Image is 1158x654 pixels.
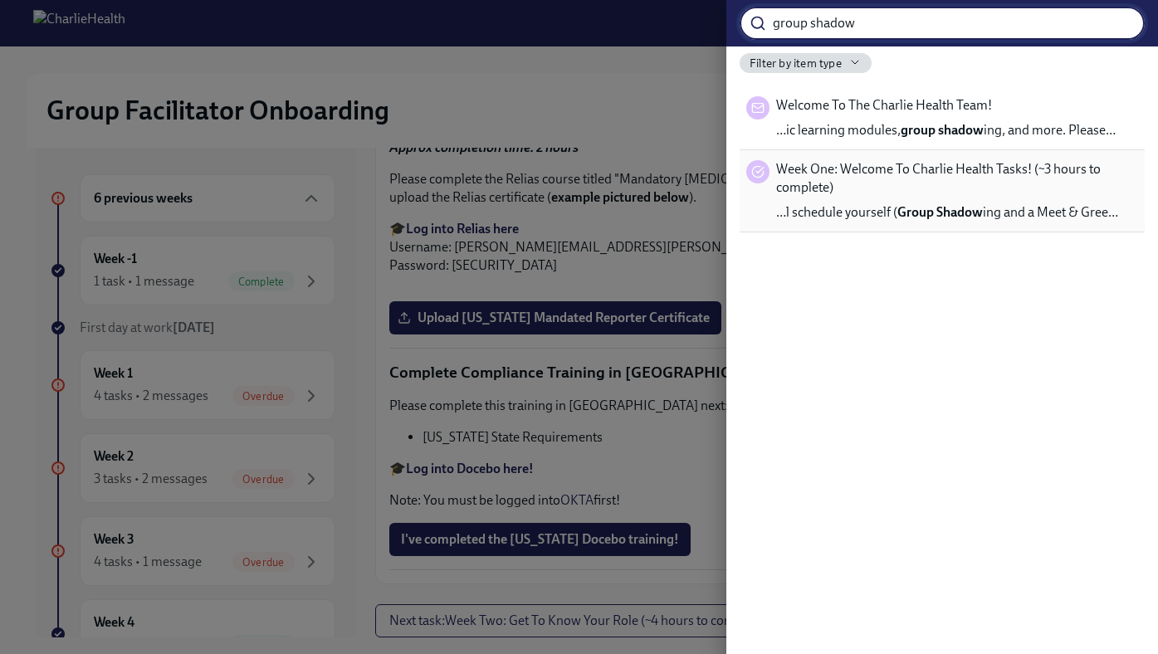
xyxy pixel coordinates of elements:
[901,122,984,138] strong: group shadow
[776,203,1118,222] span: …l schedule yourself ( ing and a Meet & Gree…
[776,96,992,115] span: Welcome To The Charlie Health Team!
[776,160,1138,197] span: Week One: Welcome To Charlie Health Tasks! (~3 hours to complete)
[740,53,872,73] button: Filter by item type
[740,86,1145,150] div: Welcome To The Charlie Health Team!…ic learning modules,group shadowing, and more. Please…
[740,150,1145,232] div: Week One: Welcome To Charlie Health Tasks! (~3 hours to complete)…l schedule yourself (Group Shad...
[746,160,770,183] div: Task
[897,204,983,220] strong: Group Shadow
[746,96,770,120] div: Message
[776,121,1116,139] span: …ic learning modules, ing, and more. Please…
[750,56,842,71] span: Filter by item type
